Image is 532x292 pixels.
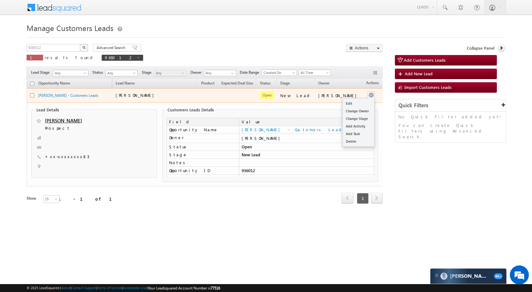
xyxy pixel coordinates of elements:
[434,273,439,278] img: carter-drag
[357,193,369,204] span: 1
[398,122,503,140] p: You can create Quick Filters using Advanced Search.
[280,81,290,85] span: Stage
[167,118,239,126] td: Field
[92,70,105,75] span: Status
[494,273,503,279] span: 99+
[343,122,374,130] a: Add Activity
[154,70,184,76] span: Any
[343,130,374,138] a: Add Task
[239,118,374,126] td: Value
[35,107,61,112] legend: Lead Details
[31,70,52,75] span: Lead Stage
[8,59,116,189] textarea: Type your message and hit 'Enter'
[211,286,220,290] span: 77516
[450,273,491,279] span: Carter
[239,143,374,151] td: Open
[280,93,312,98] div: New Lead
[343,100,374,107] a: Edit
[167,159,239,167] td: Notes
[97,286,122,290] a: Terms of Service
[318,81,329,85] span: Owner
[154,70,186,76] a: Any
[218,80,256,88] a: Expected Deal Size
[318,93,360,98] div: [PERSON_NAME]
[61,286,70,290] a: About
[404,57,446,63] span: Add Customers Leads
[405,71,433,76] span: Add New Lead
[190,70,204,75] span: Owner
[53,70,88,76] a: Any
[201,81,214,85] span: Product
[371,193,383,203] span: next
[27,285,220,291] span: © 2025 LeadSquared | | | | |
[343,115,374,122] a: Change Stage
[116,92,157,98] span: [PERSON_NAME]
[221,81,253,85] span: Expected Deal Size
[71,286,96,290] a: Contact Support
[167,126,239,134] td: Opportunity Name
[262,70,295,76] span: Created On
[105,70,138,76] a: Any
[97,45,127,51] span: Advanced Search
[299,70,331,76] a: All Time
[363,79,382,88] span: Actions
[167,143,239,151] td: Status
[43,196,60,202] span: 25
[30,82,34,86] input: Check all records
[38,81,70,85] span: Opportunity Name
[262,70,297,76] a: Created On
[53,70,86,76] span: Any
[167,175,239,183] td: SGRL Lead ID
[228,70,236,77] a: Show All Items
[167,167,239,175] td: Opportunity ID
[142,70,154,75] span: Stage
[43,195,60,203] a: 25
[104,3,119,18] div: Minimize live chat window
[342,193,353,203] a: prev
[277,80,293,88] a: Stage
[167,134,239,143] td: Owner
[58,195,119,202] div: 1 - 1 of 1
[30,55,40,60] span: 1
[342,193,353,203] span: prev
[371,193,383,203] a: next
[404,84,452,90] span: Import Customers Leads
[430,268,507,284] div: carter-dragCarter[PERSON_NAME]99+
[27,23,113,33] span: Manage Customers Leads
[467,45,494,51] span: Collapse Panel
[440,273,447,280] img: Carter
[45,55,95,60] span: results found
[106,70,136,76] span: Any
[398,114,503,120] p: No Quick Filter added yet!
[45,154,89,160] span: +xx-xxxxxxxx83
[343,138,374,145] a: Delete
[45,117,82,124] a: [PERSON_NAME]
[166,107,216,112] legend: Customers Leads Details
[239,167,374,175] td: 936012
[45,125,121,132] span: Prospect
[240,70,262,75] span: Date Range
[38,93,98,98] a: [PERSON_NAME] - Customers Leads
[112,80,138,88] span: Lead Name
[82,46,85,49] img: Search
[33,33,106,41] div: Chat with us now
[27,196,38,201] div: Show
[11,33,27,41] img: d_60004797649_company_0_60004797649
[346,44,383,52] button: Actions
[167,151,239,159] td: Stage
[105,55,134,60] span: 936012
[242,127,348,132] a: [PERSON_NAME] - Customers Leads
[242,135,371,141] div: [PERSON_NAME]
[204,70,236,76] input: Type to Search
[395,99,506,112] div: Quick Filters
[35,80,73,88] a: Opportunity Name
[239,151,374,159] td: New Lead
[148,286,220,290] span: Your Leadsquared Account Number is
[86,195,115,203] em: Start Chat
[260,91,274,99] span: Open
[343,107,374,115] a: Change Owner
[257,80,274,88] a: Status
[123,286,147,290] a: Acceptable Use
[239,175,374,183] td: WebsiteTollfree909
[299,70,329,76] span: All Time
